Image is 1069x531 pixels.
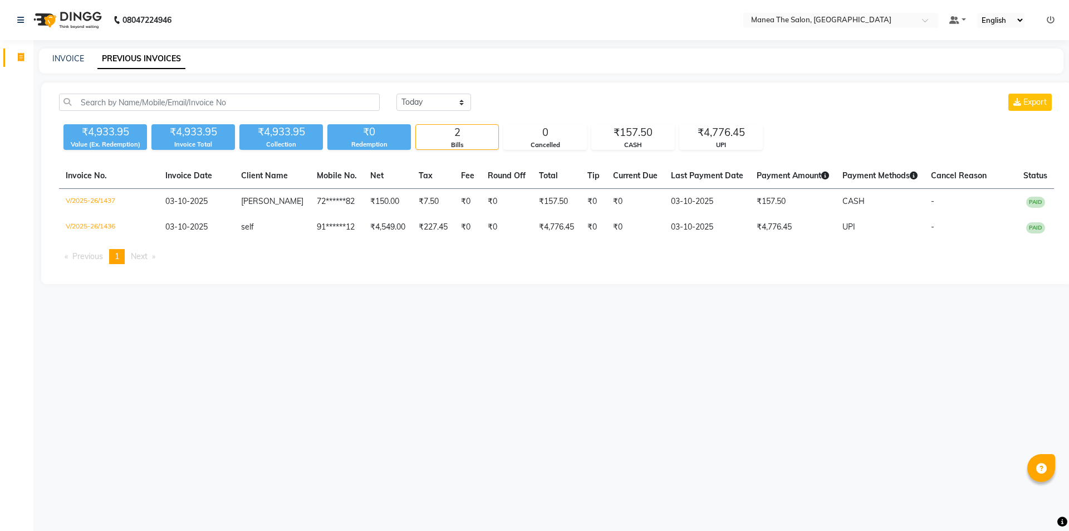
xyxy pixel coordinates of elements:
b: 08047224946 [122,4,171,36]
td: 03-10-2025 [664,215,750,240]
td: ₹150.00 [364,189,412,215]
div: ₹0 [327,124,411,140]
td: ₹0 [581,189,606,215]
span: Next [131,251,148,261]
td: ₹0 [454,215,481,240]
span: Net [370,170,384,181]
td: ₹227.45 [412,215,454,240]
div: Redemption [327,140,411,149]
span: Round Off [488,170,526,181]
input: Search by Name/Mobile/Email/Invoice No [59,94,380,111]
span: Invoice Date [165,170,212,181]
span: Invoice No. [66,170,107,181]
nav: Pagination [59,249,1054,264]
span: - [931,222,934,232]
td: ₹4,776.45 [750,215,836,240]
td: V/2025-26/1436 [59,215,159,240]
span: Current Due [613,170,658,181]
div: CASH [592,140,674,150]
button: Export [1008,94,1052,111]
div: 0 [504,125,586,140]
td: ₹7.50 [412,189,454,215]
span: 03-10-2025 [165,222,208,232]
span: [PERSON_NAME] [241,196,303,206]
span: PAID [1026,197,1045,208]
div: Value (Ex. Redemption) [63,140,147,149]
td: V/2025-26/1437 [59,189,159,215]
iframe: chat widget [1022,486,1058,520]
span: Tax [419,170,433,181]
div: 2 [416,125,498,140]
span: - [931,196,934,206]
span: Export [1023,97,1047,107]
td: ₹4,776.45 [532,215,581,240]
span: CASH [842,196,865,206]
td: ₹0 [481,215,532,240]
span: 03-10-2025 [165,196,208,206]
div: Bills [416,140,498,150]
td: ₹0 [481,189,532,215]
div: Invoice Total [151,140,235,149]
span: Previous [72,251,103,261]
td: 03-10-2025 [664,189,750,215]
div: ₹157.50 [592,125,674,140]
span: Client Name [241,170,288,181]
span: Cancel Reason [931,170,987,181]
span: 1 [115,251,119,261]
span: Status [1023,170,1047,181]
td: ₹157.50 [532,189,581,215]
span: Payment Amount [757,170,829,181]
span: PAID [1026,222,1045,233]
span: Mobile No. [317,170,357,181]
div: Collection [239,140,323,149]
div: Cancelled [504,140,586,150]
td: ₹157.50 [750,189,836,215]
td: ₹0 [454,189,481,215]
span: Total [539,170,558,181]
span: UPI [842,222,855,232]
td: ₹0 [606,189,664,215]
div: ₹4,776.45 [680,125,762,140]
span: Tip [587,170,600,181]
span: Fee [461,170,474,181]
a: PREVIOUS INVOICES [97,49,185,69]
td: ₹4,549.00 [364,215,412,240]
span: self [241,222,254,232]
div: ₹4,933.95 [151,124,235,140]
span: Payment Methods [842,170,918,181]
div: ₹4,933.95 [239,124,323,140]
a: INVOICE [52,53,84,64]
span: Last Payment Date [671,170,743,181]
div: ₹4,933.95 [63,124,147,140]
div: UPI [680,140,762,150]
td: ₹0 [581,215,606,240]
img: logo [28,4,105,36]
td: ₹0 [606,215,664,240]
